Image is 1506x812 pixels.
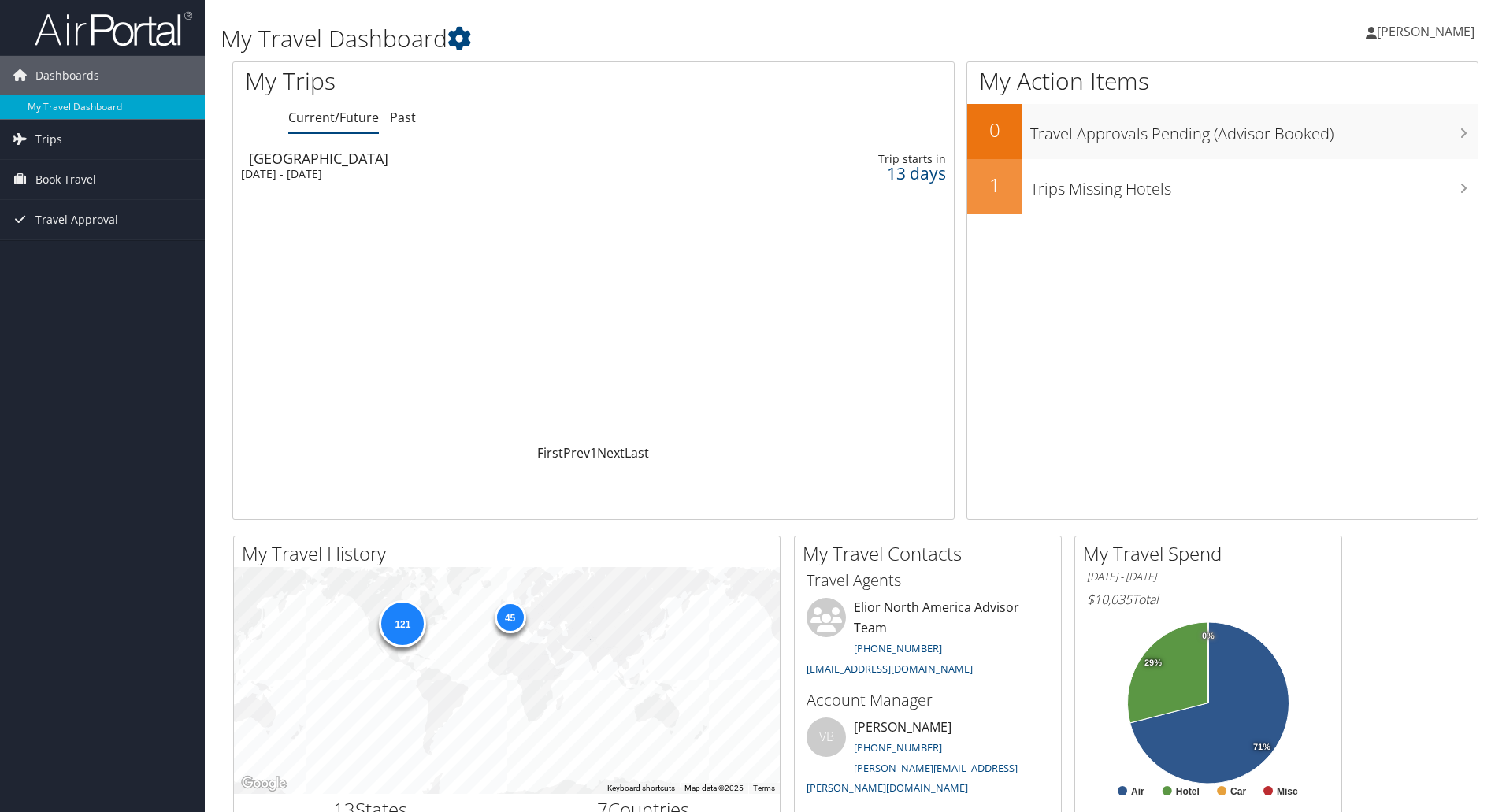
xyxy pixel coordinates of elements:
h2: My Travel Spend [1083,540,1341,567]
h2: 0 [967,117,1022,143]
span: Dashboards [35,56,99,95]
a: Past [390,109,416,126]
a: Prev [563,444,590,462]
h6: Total [1087,591,1330,608]
a: Terms (opens in new tab) [753,784,775,792]
h3: Travel Agents [807,569,1049,591]
a: [PERSON_NAME] [1366,8,1490,55]
text: Hotel [1176,786,1200,797]
div: 13 days [787,166,946,180]
h3: Trips Missing Hotels [1030,170,1478,200]
h3: Travel Approvals Pending (Advisor Booked) [1030,115,1478,145]
span: $10,035 [1087,591,1132,608]
span: Travel Approval [35,200,118,239]
h6: [DATE] - [DATE] [1087,569,1330,584]
text: Car [1230,786,1246,797]
a: Current/Future [288,109,379,126]
tspan: 71% [1253,743,1270,752]
tspan: 0% [1202,632,1215,641]
span: Map data ©2025 [684,784,744,792]
img: airportal-logo.png [35,10,192,47]
a: 1 [590,444,597,462]
div: 45 [494,602,525,633]
a: 1Trips Missing Hotels [967,159,1478,214]
div: 121 [379,600,426,647]
text: Misc [1277,786,1298,797]
a: Open this area in Google Maps (opens a new window) [238,773,290,794]
div: [GEOGRAPHIC_DATA] [249,151,699,165]
li: Elior North America Advisor Team [799,598,1057,682]
img: Google [238,773,290,794]
a: [PERSON_NAME][EMAIL_ADDRESS][PERSON_NAME][DOMAIN_NAME] [807,761,1018,795]
a: Next [597,444,625,462]
span: Trips [35,120,62,159]
a: [PHONE_NUMBER] [854,641,942,655]
a: [EMAIL_ADDRESS][DOMAIN_NAME] [807,662,973,676]
h1: My Travel Dashboard [221,22,1067,55]
a: First [537,444,563,462]
text: Air [1131,786,1144,797]
li: [PERSON_NAME] [799,717,1057,802]
span: Book Travel [35,160,96,199]
h2: My Travel History [242,540,780,567]
div: Trip starts in [787,152,946,166]
div: [DATE] - [DATE] [241,167,691,181]
a: Last [625,444,649,462]
a: [PHONE_NUMBER] [854,740,942,755]
span: [PERSON_NAME] [1377,23,1474,40]
div: VB [807,717,846,757]
a: 0Travel Approvals Pending (Advisor Booked) [967,104,1478,159]
h1: My Action Items [967,65,1478,98]
h1: My Trips [245,65,642,98]
button: Keyboard shortcuts [607,783,675,794]
tspan: 29% [1144,658,1162,668]
h2: My Travel Contacts [803,540,1061,567]
h3: Account Manager [807,689,1049,711]
h2: 1 [967,172,1022,198]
